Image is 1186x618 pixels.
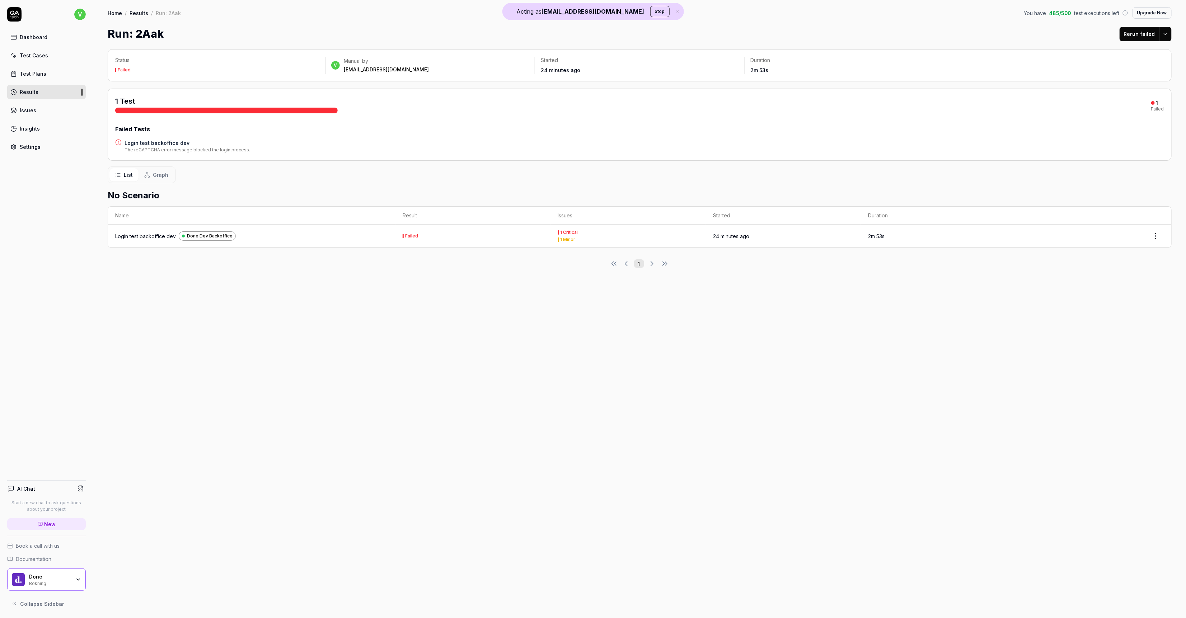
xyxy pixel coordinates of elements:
[12,573,25,586] img: Done Logo
[344,66,429,73] div: [EMAIL_ADDRESS][DOMAIN_NAME]
[344,57,429,65] div: Manual by
[1156,100,1158,106] div: 1
[74,9,86,20] span: v
[179,231,236,241] a: Done Dev Backoffice
[7,103,86,117] a: Issues
[139,168,174,181] button: Graph
[16,555,51,563] span: Documentation
[108,9,122,16] a: Home
[7,140,86,154] a: Settings
[7,48,86,62] a: Test Cases
[16,542,60,549] span: Book a call with us
[156,9,181,16] div: Run: 2Aak
[20,70,46,77] div: Test Plans
[861,207,1016,225] th: Duration
[405,234,418,238] div: Failed
[20,143,41,151] div: Settings
[125,147,250,153] div: The reCAPTCHA error message blocked the login process.
[124,171,133,179] span: List
[634,259,644,268] button: 1
[7,85,86,99] a: Results
[561,237,576,242] div: 1 Minor
[1120,27,1159,41] button: Rerun failed
[868,233,885,239] time: 2m 53s
[541,67,580,73] time: 24 minutes ago
[115,125,1164,133] div: Failed Tests
[551,207,706,225] th: Issues
[20,107,36,114] div: Issues
[130,9,148,16] a: Results
[29,574,71,580] div: Done
[118,68,131,72] div: Failed
[1151,107,1164,111] div: Failed
[751,57,949,64] p: Duration
[187,233,233,239] span: Done Dev Backoffice
[20,52,48,59] div: Test Cases
[751,67,769,73] time: 2m 53s
[7,518,86,530] a: New
[713,233,749,239] time: 24 minutes ago
[115,232,176,240] a: Login test backoffice dev
[7,542,86,549] a: Book a call with us
[7,500,86,513] p: Start a new chat to ask questions about your project
[20,33,47,41] div: Dashboard
[650,6,670,17] button: Stop
[20,600,64,608] span: Collapse Sidebar
[7,555,86,563] a: Documentation
[1133,7,1172,19] button: Upgrade Now
[7,67,86,81] a: Test Plans
[151,9,153,16] div: /
[395,207,550,225] th: Result
[20,88,38,96] div: Results
[7,122,86,136] a: Insights
[115,97,135,105] span: 1 Test
[561,230,578,235] div: 1 Critical
[403,232,418,240] button: Failed
[1024,9,1046,17] span: You have
[74,7,86,22] button: v
[1049,9,1072,17] span: 485 / 500
[125,9,127,16] div: /
[7,596,86,611] button: Collapse Sidebar
[108,189,1172,202] h2: No Scenario
[125,139,250,147] a: Login test backoffice dev
[7,569,86,591] button: Done LogoDoneBokning
[331,61,340,70] span: v
[1074,9,1120,17] span: test executions left
[108,26,164,42] h1: Run: 2Aak
[109,168,139,181] button: List
[706,207,861,225] th: Started
[29,580,71,586] div: Bokning
[17,485,35,492] h4: AI Chat
[7,30,86,44] a: Dashboard
[115,57,319,64] p: Status
[44,520,56,528] span: New
[153,171,168,179] span: Graph
[541,57,739,64] p: Started
[20,125,40,132] div: Insights
[108,207,395,225] th: Name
